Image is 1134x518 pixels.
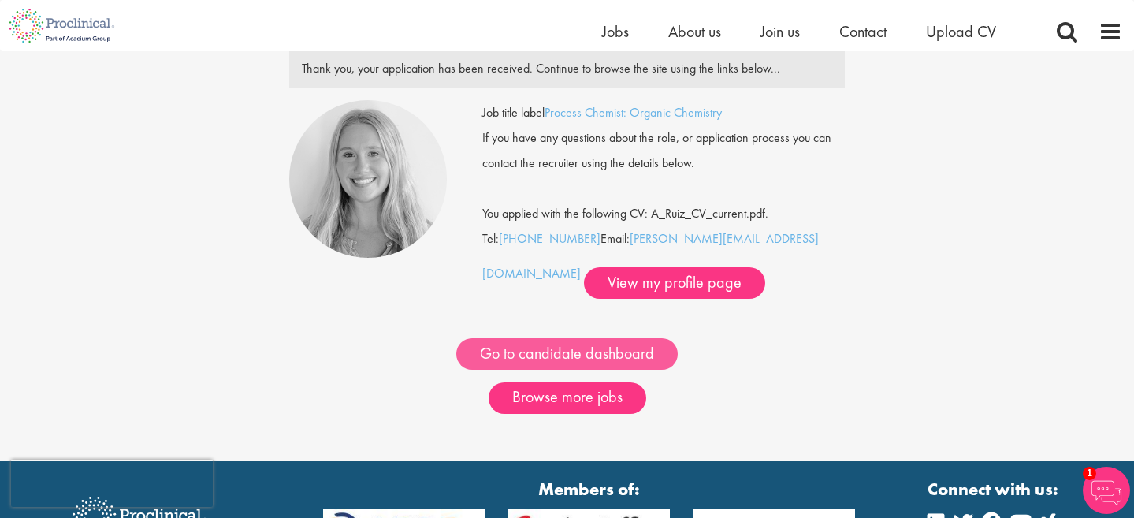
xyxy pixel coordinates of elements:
a: Contact [839,21,887,42]
div: Thank you, your application has been received. Continue to browse the site using the links below... [290,56,844,81]
a: Process Chemist: Organic Chemistry [545,104,722,121]
a: View my profile page [584,267,765,299]
a: Join us [760,21,800,42]
a: [PERSON_NAME][EMAIL_ADDRESS][DOMAIN_NAME] [482,230,819,281]
img: Chatbot [1083,467,1130,514]
a: About us [668,21,721,42]
div: Job title label [470,100,857,125]
div: If you have any questions about the role, or application process you can contact the recruiter us... [470,125,857,176]
div: Tel: Email: [482,100,845,299]
a: Browse more jobs [489,382,646,414]
a: Upload CV [926,21,996,42]
strong: Connect with us: [928,477,1061,501]
a: Go to candidate dashboard [456,338,678,370]
img: Shannon Briggs [289,100,447,258]
div: You applied with the following CV: A_Ruiz_CV_current.pdf. [470,176,857,226]
iframe: reCAPTCHA [11,460,213,507]
a: [PHONE_NUMBER] [499,230,600,247]
a: Jobs [602,21,629,42]
span: 1 [1083,467,1096,480]
strong: Members of: [323,477,855,501]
